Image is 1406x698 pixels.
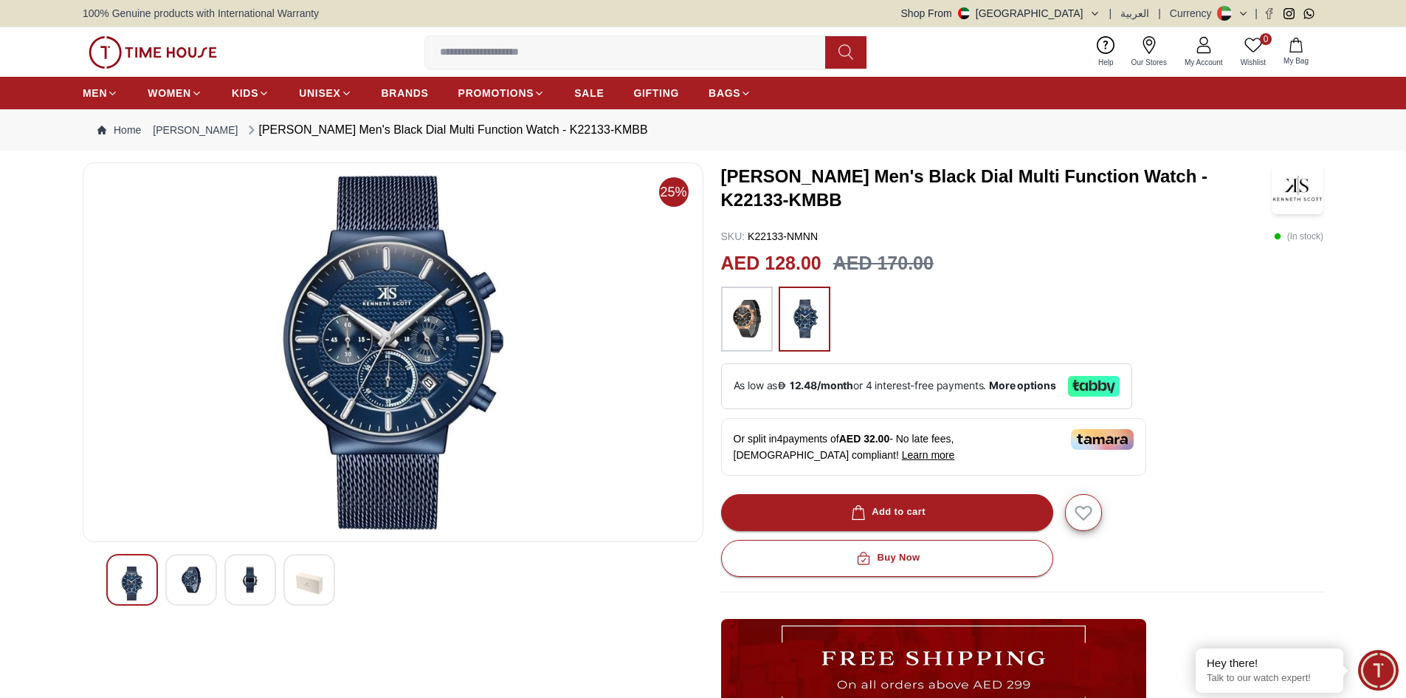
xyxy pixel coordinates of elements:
span: AED 32.00 [839,433,889,445]
a: PROMOTIONS [458,80,545,106]
a: BRANDS [382,80,429,106]
button: My Bag [1275,35,1317,69]
img: Kenneth Scott Men's Black Dial Multi Function Watch - K22133-KMBB [296,567,323,601]
span: UNISEX [299,86,340,100]
span: Our Stores [1126,57,1173,68]
img: Kenneth Scott Men's Black Dial Multi Function Watch - K22133-KMBB [1272,162,1323,214]
span: SKU : [721,230,745,242]
span: KIDS [232,86,258,100]
h3: [PERSON_NAME] Men's Black Dial Multi Function Watch - K22133-KMBB [721,165,1272,212]
img: Kenneth Scott Men's Black Dial Multi Function Watch - K22133-KMBB [119,567,145,601]
span: MEN [83,86,107,100]
img: Kenneth Scott Men's Black Dial Multi Function Watch - K22133-KMBB [95,175,691,530]
button: العربية [1120,6,1149,21]
h2: AED 128.00 [721,250,821,278]
span: 100% Genuine products with International Warranty [83,6,319,21]
div: Currency [1170,6,1218,21]
p: K22133-NMNN [721,229,819,244]
div: Buy Now [853,550,920,567]
img: ... [89,36,217,69]
a: GIFTING [633,80,679,106]
h3: AED 170.00 [833,250,934,278]
div: Hey there! [1207,656,1332,671]
a: Whatsapp [1303,8,1314,19]
span: | [1255,6,1258,21]
span: | [1158,6,1161,21]
button: Shop From[GEOGRAPHIC_DATA] [901,6,1100,21]
span: My Bag [1278,55,1314,66]
div: Or split in 4 payments of - No late fees, [DEMOGRAPHIC_DATA] compliant! [721,418,1146,476]
span: My Account [1179,57,1229,68]
nav: Breadcrumb [83,109,1323,151]
span: | [1109,6,1112,21]
a: MEN [83,80,118,106]
img: ... [786,294,823,344]
a: [PERSON_NAME] [153,123,238,137]
a: Our Stores [1123,33,1176,71]
p: ( In stock ) [1274,229,1323,244]
a: BAGS [709,80,751,106]
a: WOMEN [148,80,202,106]
span: Wishlist [1235,57,1272,68]
span: 25% [659,177,689,207]
div: Chat Widget [1358,650,1399,691]
a: SALE [574,80,604,106]
img: United Arab Emirates [958,7,970,19]
a: UNISEX [299,80,351,106]
img: Kenneth Scott Men's Black Dial Multi Function Watch - K22133-KMBB [237,567,263,593]
a: Instagram [1283,8,1295,19]
span: BAGS [709,86,740,100]
span: Help [1092,57,1120,68]
button: Buy Now [721,540,1053,577]
span: GIFTING [633,86,679,100]
span: PROMOTIONS [458,86,534,100]
img: Tamara [1071,429,1134,450]
a: 0Wishlist [1232,33,1275,71]
img: ... [728,294,765,344]
div: Add to cart [848,504,926,521]
a: Home [97,123,141,137]
span: SALE [574,86,604,100]
p: Talk to our watch expert! [1207,672,1332,685]
a: Help [1089,33,1123,71]
a: Facebook [1264,8,1275,19]
button: Add to cart [721,494,1053,531]
span: BRANDS [382,86,429,100]
div: [PERSON_NAME] Men's Black Dial Multi Function Watch - K22133-KMBB [244,121,648,139]
span: WOMEN [148,86,191,100]
span: Learn more [902,449,955,461]
a: KIDS [232,80,269,106]
span: 0 [1260,33,1272,45]
img: Kenneth Scott Men's Black Dial Multi Function Watch - K22133-KMBB [178,567,204,593]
